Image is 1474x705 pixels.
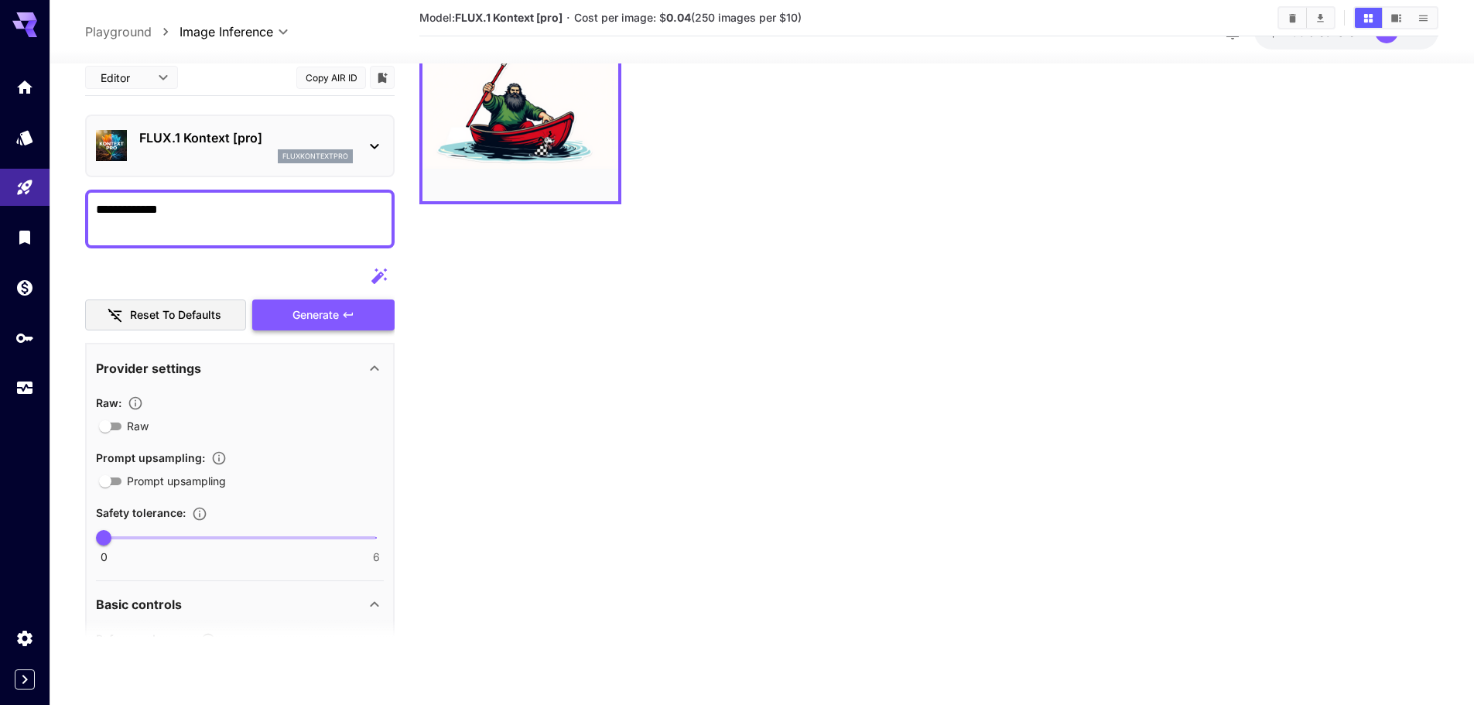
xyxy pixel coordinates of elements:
p: Basic controls [96,595,182,614]
button: Reset to defaults [85,299,246,330]
span: Generate [292,305,339,324]
div: Models [15,128,34,147]
span: Safety tolerance : [96,506,186,519]
img: x9D7KuyIN9UwQAAAABJRU5ErkJggg== [422,5,618,201]
nav: breadcrumb [85,22,180,41]
span: Prompt upsampling [127,473,226,489]
button: Expand sidebar [15,669,35,690]
div: Library [15,228,34,247]
b: FLUX.1 Kontext [pro] [455,11,563,24]
p: Provider settings [96,358,201,377]
div: Basic controls [96,586,384,623]
span: Cost per image: $ (250 images per $10) [574,11,802,24]
span: $12.98 [1270,26,1308,39]
p: · [566,9,570,27]
span: credits left [1308,26,1363,39]
div: API Keys [15,328,34,347]
a: Playground [85,22,152,41]
span: 0 [101,549,108,565]
button: Controls the level of post-processing applied to generated images. [121,395,149,411]
div: Usage [15,378,34,398]
button: Enables automatic enhancement and expansion of the input prompt to improve generation quality and... [205,450,233,466]
button: Download All [1307,8,1334,28]
div: Provider settings [96,349,384,386]
span: Model: [419,11,563,24]
button: Show images in list view [1410,8,1437,28]
p: FLUX.1 Kontext [pro] [139,128,353,147]
button: Clear Images [1279,8,1306,28]
span: Prompt upsampling : [96,450,205,464]
button: Show images in grid view [1355,8,1382,28]
div: FLUX.1 Kontext [pro]fluxkontextpro [96,122,384,169]
button: Copy AIR ID [296,66,366,88]
button: Add to library [375,68,389,87]
p: fluxkontextpro [282,151,348,162]
span: Editor [101,70,149,86]
button: Show images in video view [1383,8,1410,28]
b: 0.04 [666,11,691,24]
span: 6 [373,549,380,565]
div: Wallet [15,278,34,297]
div: Clear ImagesDownload All [1277,6,1335,29]
span: Raw [127,418,149,434]
button: Controls the tolerance level for input and output content moderation. Lower values apply stricter... [186,505,214,521]
div: Show images in grid viewShow images in video viewShow images in list view [1353,6,1438,29]
span: Image Inference [180,22,273,41]
span: Raw : [96,395,121,409]
button: Generate [252,299,395,330]
div: Settings [15,628,34,648]
div: Home [15,77,34,97]
div: Playground [15,178,34,197]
